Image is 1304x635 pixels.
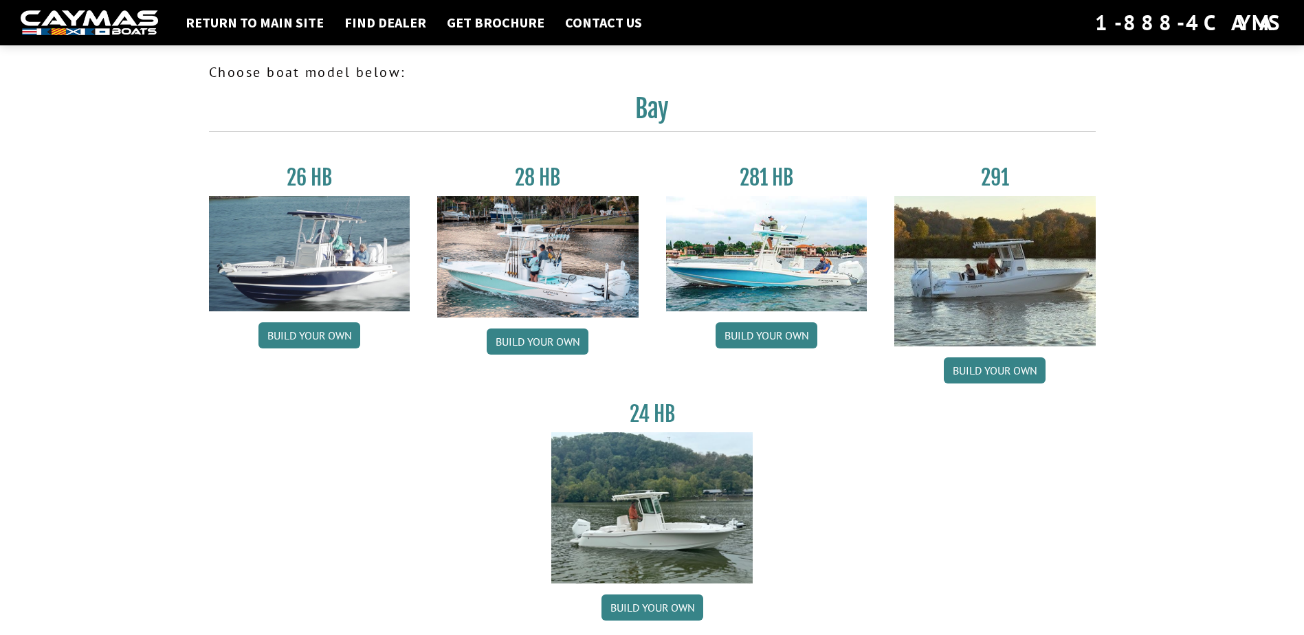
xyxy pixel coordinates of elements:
img: 26_new_photo_resized.jpg [209,196,410,311]
h3: 281 HB [666,165,868,190]
a: Get Brochure [440,14,551,32]
img: 28_hb_thumbnail_for_caymas_connect.jpg [437,196,639,317]
h3: 28 HB [437,165,639,190]
img: 291_Thumbnail.jpg [894,196,1096,346]
a: Build your own [487,328,588,355]
a: Build your own [258,322,360,348]
a: Build your own [601,594,703,621]
p: Choose boat model below: [209,62,1096,82]
img: 24_HB_thumbnail.jpg [551,432,753,583]
img: 28-hb-twin.jpg [666,196,868,311]
a: Build your own [944,357,1046,383]
a: Contact Us [558,14,649,32]
a: Return to main site [179,14,331,32]
div: 1-888-4CAYMAS [1095,8,1283,38]
h2: Bay [209,93,1096,132]
a: Find Dealer [338,14,433,32]
a: Build your own [716,322,817,348]
h3: 24 HB [551,401,753,427]
h3: 291 [894,165,1096,190]
img: white-logo-c9c8dbefe5ff5ceceb0f0178aa75bf4bb51f6bca0971e226c86eb53dfe498488.png [21,10,158,36]
h3: 26 HB [209,165,410,190]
